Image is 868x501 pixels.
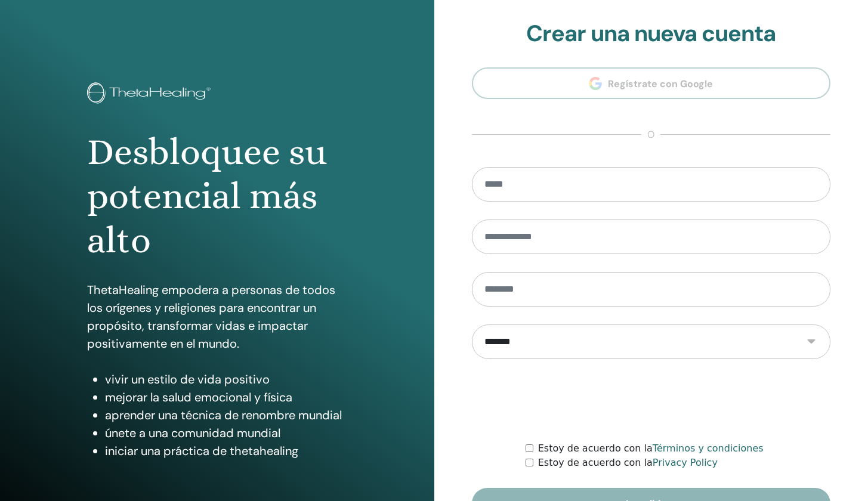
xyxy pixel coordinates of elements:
[653,443,764,454] a: Términos y condiciones
[105,406,347,424] li: aprender una técnica de renombre mundial
[105,442,347,460] li: iniciar una práctica de thetahealing
[538,456,718,470] label: Estoy de acuerdo con la
[653,457,718,468] a: Privacy Policy
[105,388,347,406] li: mejorar la salud emocional y física
[87,281,347,352] p: ThetaHealing empodera a personas de todos los orígenes y religiones para encontrar un propósito, ...
[87,130,347,263] h1: Desbloquee su potencial más alto
[472,20,831,48] h2: Crear una nueva cuenta
[641,128,660,142] span: o
[560,377,742,423] iframe: reCAPTCHA
[105,370,347,388] li: vivir un estilo de vida positivo
[105,424,347,442] li: únete a una comunidad mundial
[538,441,764,456] label: Estoy de acuerdo con la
